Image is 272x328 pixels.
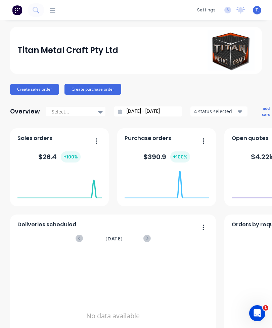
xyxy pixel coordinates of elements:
[10,84,59,95] button: Create sales order
[105,235,123,242] span: [DATE]
[194,108,236,115] div: 4 status selected
[12,5,22,15] img: Factory
[143,151,190,162] div: $ 390.9
[208,30,255,71] img: Titan Metal Craft Pty Ltd
[263,305,268,311] span: 1
[64,84,121,95] button: Create purchase order
[232,134,269,142] span: Open quotes
[10,105,40,118] div: Overview
[17,134,52,142] span: Sales orders
[125,134,171,142] span: Purchase orders
[17,44,118,57] div: Titan Metal Craft Pty Ltd
[249,305,265,321] iframe: Intercom live chat
[170,151,190,162] div: + 100 %
[61,151,81,162] div: + 100 %
[256,7,259,13] span: T.
[38,151,81,162] div: $ 26.4
[194,5,219,15] div: settings
[190,106,247,116] button: 4 status selected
